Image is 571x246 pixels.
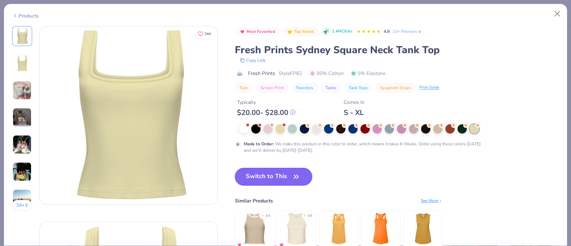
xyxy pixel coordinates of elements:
[235,197,273,205] div: Similar Products
[14,27,31,45] img: Front
[322,212,356,246] img: Next Level Ladies' Ideal Racerback Tank
[266,214,270,219] div: 4.5
[236,27,279,36] button: Badge Button
[551,7,564,21] button: Close
[194,29,214,39] button: Like
[12,135,32,154] img: User generated content
[279,70,302,77] span: Style FP82
[308,214,312,219] div: 4.8
[384,29,390,34] span: 4.8
[238,57,268,64] button: copy to clipboard
[238,212,272,246] img: Fresh Prints Sasha Crop Top
[12,189,32,209] img: User generated content
[321,83,341,93] button: Tanks
[204,32,211,36] span: 244
[310,70,344,77] span: 95% Cotton
[14,55,31,72] img: Back
[235,71,244,76] img: brand logo
[12,81,32,100] img: User generated content
[376,83,416,93] button: Spaghetti Straps
[351,70,385,77] span: 5% Elastane
[344,108,364,117] div: S - XL
[247,30,275,34] span: Most Favorited
[332,29,352,35] span: 2.4M Clicks
[303,214,306,216] div: ★
[406,212,440,246] img: Bella + Canvas Women's Jersey Muscle Tank Top
[248,70,275,77] span: Fresh Prints
[237,108,295,117] div: $ 20.00 - $ 28.00
[239,29,245,35] img: Most Favorited sort
[12,200,32,211] button: 34+
[421,197,443,204] div: See More
[419,85,439,91] div: Print Guide
[287,29,293,35] img: Top Rated sort
[244,141,486,154] div: We make this product in this color to order, which means it takes 8 Weeks. Order using these colo...
[40,26,217,204] img: Front
[237,99,295,106] div: Typically
[364,212,398,246] img: Bella + Canvas Women's Triblend Racerback Tank
[261,214,264,216] div: ★
[12,162,32,181] img: User generated content
[256,83,288,93] button: Screen Print
[12,108,32,127] img: User generated content
[235,168,312,186] button: Switch to This
[357,26,381,37] div: 4.8 Stars
[12,12,39,20] div: Products
[244,141,274,147] strong: Made to Order :
[235,43,559,57] div: Fresh Prints Sydney Square Neck Tank Top
[344,83,372,93] button: Tank Tops
[393,28,422,35] a: 10+ Reviews
[344,99,364,106] div: Comes In
[283,27,317,36] button: Badge Button
[235,83,253,93] button: Tops
[280,212,314,246] img: Bella + Canvas Ladies' Micro Ribbed Racerback Tank
[294,30,314,34] span: Top Rated
[292,83,318,93] button: Transfers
